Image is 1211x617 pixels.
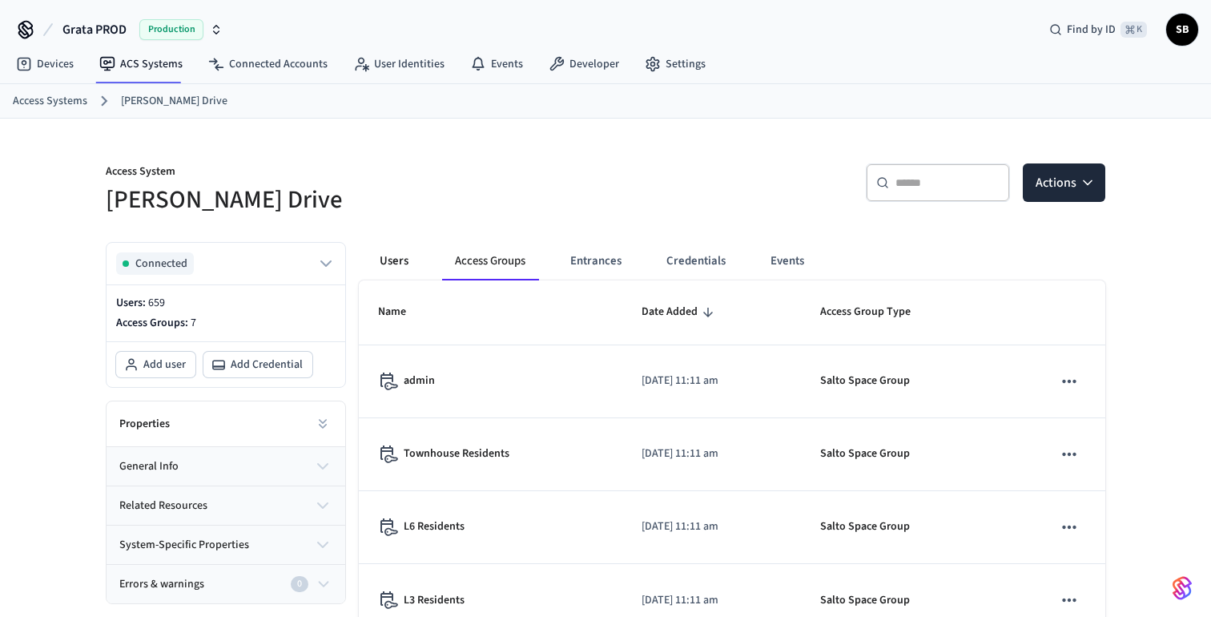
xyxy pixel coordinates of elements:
button: general info [107,447,345,486]
a: Connected Accounts [195,50,340,79]
p: [DATE] 11:11 am [642,373,782,389]
p: Access System [106,163,596,183]
p: Users: [116,295,336,312]
button: Add Credential [203,352,312,377]
span: Find by ID [1067,22,1116,38]
a: Events [457,50,536,79]
button: Add user [116,352,195,377]
span: system-specific properties [119,537,249,554]
img: SeamLogoGradient.69752ec5.svg [1173,575,1192,601]
a: Settings [632,50,718,79]
p: Salto Space Group [820,518,910,535]
span: Add user [143,357,186,373]
button: Connected [116,252,336,275]
span: general info [119,458,179,475]
p: L6 Residents [404,518,465,535]
a: ACS Systems [86,50,195,79]
h2: Properties [119,416,170,432]
p: [DATE] 11:11 am [642,592,782,609]
button: related resources [107,486,345,525]
button: Users [365,242,423,280]
a: Devices [3,50,86,79]
span: Production [139,19,203,40]
a: [PERSON_NAME] Drive [121,93,227,110]
p: L3 Residents [404,592,465,609]
span: Access Group Type [820,300,931,325]
h5: [PERSON_NAME] Drive [106,183,596,216]
button: Entrances [557,242,634,280]
div: Find by ID⌘ K [1036,15,1160,44]
button: Credentials [654,242,738,280]
span: 659 [148,295,165,311]
p: [DATE] 11:11 am [642,518,782,535]
span: Connected [135,256,187,272]
button: Events [758,242,817,280]
span: 7 [191,315,196,331]
p: Salto Space Group [820,446,910,462]
p: Salto Space Group [820,592,910,609]
span: Errors & warnings [119,576,204,593]
span: Date Added [642,300,718,325]
a: Access Systems [13,93,87,110]
button: Errors & warnings0 [107,565,345,603]
span: SB [1168,15,1197,44]
a: User Identities [340,50,457,79]
span: Grata PROD [62,20,127,39]
span: Name [378,300,427,325]
p: Townhouse Residents [404,446,509,462]
p: admin [404,373,435,389]
div: 0 [291,576,308,592]
p: [DATE] 11:11 am [642,446,782,462]
p: Access Groups: [116,315,336,332]
span: Add Credential [231,357,303,373]
button: Actions [1023,163,1105,202]
button: SB [1166,14,1198,46]
p: Salto Space Group [820,373,910,389]
span: ⌘ K [1120,22,1147,38]
span: related resources [119,498,207,514]
a: Developer [536,50,632,79]
button: Access Groups [442,242,538,280]
button: system-specific properties [107,526,345,564]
